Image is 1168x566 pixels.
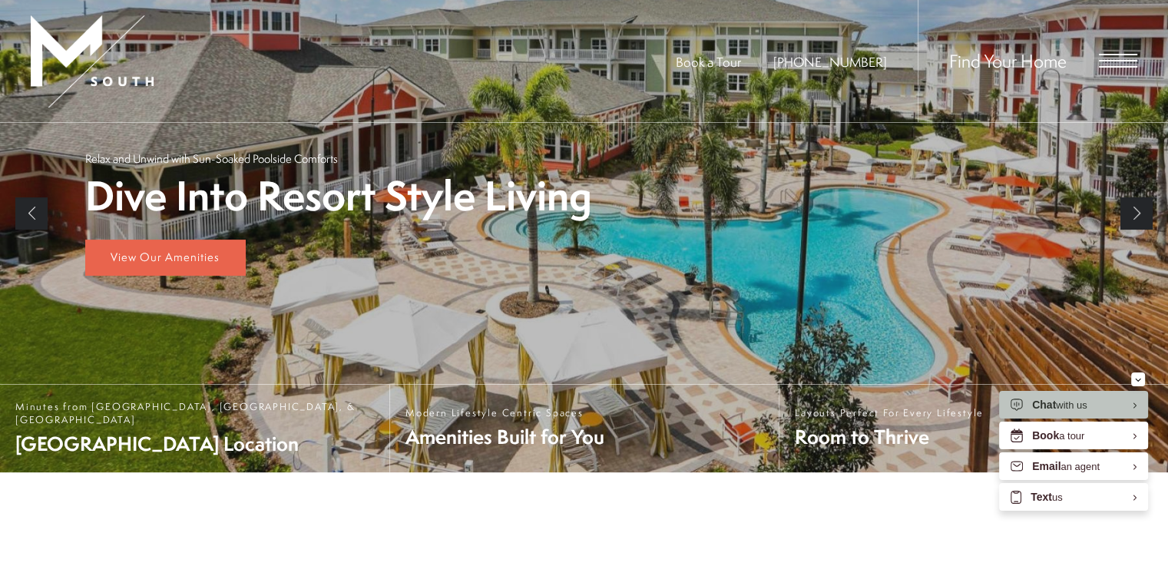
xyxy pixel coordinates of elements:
[389,385,779,472] a: Modern Lifestyle Centric Spaces
[773,53,887,71] span: [PHONE_NUMBER]
[111,249,220,265] span: View Our Amenities
[405,423,604,450] span: Amenities Built for You
[773,53,887,71] a: Call Us at 813-570-8014
[85,151,338,167] p: Relax and Unwind with Sun-Soaked Poolside Comforts
[31,15,154,108] img: MSouth
[795,406,984,419] span: Layouts Perfect For Every Lifestyle
[85,240,246,276] a: View Our Amenities
[1120,197,1153,230] a: Next
[15,430,374,457] span: [GEOGRAPHIC_DATA] Location
[85,174,592,218] p: Dive Into Resort Style Living
[1099,54,1137,68] button: Open Menu
[405,406,604,419] span: Modern Lifestyle Centric Spaces
[15,197,48,230] a: Previous
[949,48,1067,73] a: Find Your Home
[779,385,1168,472] a: Layouts Perfect For Every Lifestyle
[15,400,374,426] span: Minutes from [GEOGRAPHIC_DATA], [GEOGRAPHIC_DATA], & [GEOGRAPHIC_DATA]
[676,53,741,71] a: Book a Tour
[795,423,984,450] span: Room to Thrive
